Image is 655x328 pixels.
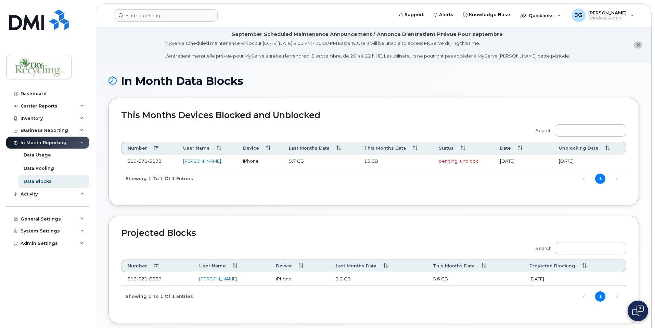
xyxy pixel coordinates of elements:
td: [DATE] [523,272,626,286]
td: 5.7 GB [283,154,358,168]
a: 1 [595,174,605,184]
td: 5.6 GB [427,272,524,286]
a: [PERSON_NAME] [199,276,237,281]
a: 1 [595,291,605,302]
th: User Name: activate to sort column ascending [177,142,237,154]
span: 671 [137,158,147,164]
h2: This Months Devices Blocked and Unblocked [121,111,626,120]
a: Previous [579,174,589,184]
span: 6559 [147,276,162,281]
div: Showing 1 to 1 of 1 entries [121,290,193,302]
input: Search: [555,124,626,137]
th: Device: activate to sort column ascending [270,260,329,272]
th: Last Months Data: activate to sort column ascending [283,142,358,154]
span: 521 [137,276,147,281]
button: close notification [634,41,642,49]
td: 13 GB [358,154,433,168]
td: 3.2 GB [330,272,427,286]
td: iPhone [237,154,283,168]
th: This Months Data: activate to sort column ascending [427,260,524,272]
h1: In Month Data Blocks [108,75,639,87]
th: This Months Data: activate to sort column ascending [358,142,433,154]
img: Open chat [632,305,644,316]
td: iPhone [270,272,329,286]
div: MyServe scheduled maintenance will occur [DATE][DATE] 8:00 PM - 10:00 PM Eastern. Users will be u... [165,40,570,59]
span: 519 [127,276,162,281]
label: Search: [531,120,626,139]
a: Next [612,174,622,184]
th: User Name: activate to sort column ascending [193,260,270,272]
th: Date: activate to sort column ascending [494,142,553,154]
div: September Scheduled Maintenance Announcement / Annonce D'entretient Prévue Pour septembre [232,31,503,38]
td: [DATE] [553,154,626,168]
a: Previous [579,292,589,302]
th: Number: activate to sort column descending [121,142,177,154]
td: pending_unblock [433,154,494,168]
th: Projected Blocking: activate to sort column ascending [523,260,626,272]
div: Showing 1 to 1 of 1 entries [121,173,193,184]
span: 3172 [147,158,162,164]
span: 519 [127,158,162,164]
a: [PERSON_NAME] [183,158,221,164]
th: Last Months Data: activate to sort column ascending [330,260,427,272]
th: Unblocking Date: activate to sort column ascending [553,142,626,154]
input: Search: [555,242,626,254]
h2: Projected Blocks [121,228,626,238]
th: Number: activate to sort column descending [121,260,193,272]
th: Device: activate to sort column ascending [237,142,283,154]
a: Next [612,292,622,302]
label: Search: [531,238,626,257]
th: Status: activate to sort column ascending [433,142,494,154]
td: [DATE] [494,154,553,168]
